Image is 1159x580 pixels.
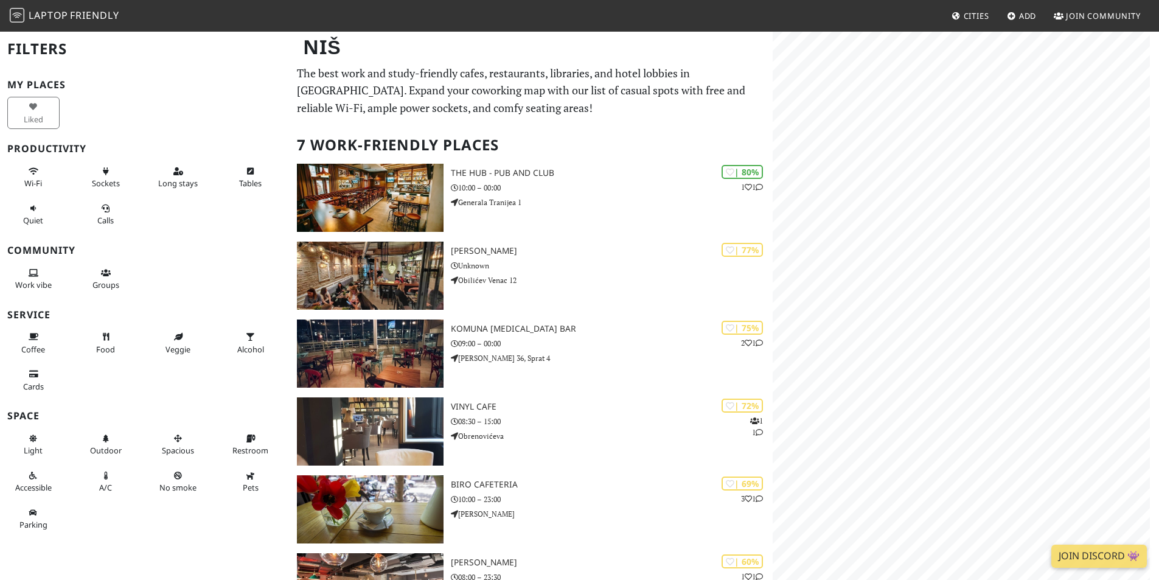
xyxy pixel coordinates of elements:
div: | 75% [722,321,763,335]
div: | 77% [722,243,763,257]
p: [PERSON_NAME] [451,508,773,520]
span: Stable Wi-Fi [24,178,42,189]
h3: Komuna [MEDICAL_DATA] Bar [451,324,773,334]
img: Kafe Komšiluk [297,242,444,310]
span: Parking [19,519,47,530]
a: Komuna Gastro Bar | 75% 21 Komuna [MEDICAL_DATA] Bar 09:00 – 00:00 [PERSON_NAME] 36, Sprat 4 [290,320,773,388]
p: [PERSON_NAME] 36, Sprat 4 [451,352,773,364]
span: Add [1019,10,1037,21]
h2: 7 Work-Friendly Places [297,127,765,164]
h3: Vinyl Cafe [451,402,773,412]
p: Obrenovićeva [451,430,773,442]
span: Air conditioned [99,482,112,493]
button: Alcohol [224,327,277,359]
div: | 80% [722,165,763,179]
span: Spacious [162,445,194,456]
span: Alcohol [237,344,264,355]
img: Biro Cafeteria [297,475,444,543]
button: Parking [7,503,60,535]
a: Kafe Komšiluk | 77% [PERSON_NAME] Unknown Obilićev Venac 12 [290,242,773,310]
button: Veggie [152,327,204,359]
button: Restroom [224,428,277,461]
button: Coffee [7,327,60,359]
button: Calls [80,198,132,231]
button: Light [7,428,60,461]
span: Video/audio calls [97,215,114,226]
button: Work vibe [7,263,60,295]
h2: Filters [7,30,282,68]
span: Group tables [92,279,119,290]
span: People working [15,279,52,290]
h3: Biro Cafeteria [451,480,773,490]
h3: [PERSON_NAME] [451,557,773,568]
h3: Service [7,309,282,321]
button: Spacious [152,428,204,461]
a: The Hub - pub and club | 80% 11 The Hub - pub and club 10:00 – 00:00 Generala Tranijea 1 [290,164,773,232]
span: Laptop [29,9,68,22]
p: 09:00 – 00:00 [451,338,773,349]
span: Coffee [21,344,45,355]
a: Add [1002,5,1042,27]
p: Unknown [451,260,773,271]
span: Work-friendly tables [239,178,262,189]
button: Outdoor [80,428,132,461]
button: Tables [224,161,277,194]
div: | 60% [722,554,763,568]
a: Vinyl Cafe | 72% 11 Vinyl Cafe 08:30 – 15:00 Obrenovićeva [290,397,773,466]
span: Power sockets [92,178,120,189]
h3: Community [7,245,282,256]
p: 1 1 [741,181,763,193]
span: Accessible [15,482,52,493]
span: Credit cards [23,381,44,392]
span: Outdoor area [90,445,122,456]
p: 10:00 – 23:00 [451,494,773,505]
h3: [PERSON_NAME] [451,246,773,256]
span: Restroom [232,445,268,456]
a: LaptopFriendly LaptopFriendly [10,5,119,27]
h3: Productivity [7,143,282,155]
h3: My Places [7,79,282,91]
p: Obilićev Venac 12 [451,274,773,286]
span: Quiet [23,215,43,226]
p: 2 1 [741,337,763,349]
a: Cities [947,5,994,27]
p: 1 1 [750,415,763,438]
p: 10:00 – 00:00 [451,182,773,194]
p: Generala Tranijea 1 [451,197,773,208]
h1: Niš [293,30,770,64]
img: Vinyl Cafe [297,397,444,466]
span: Veggie [165,344,190,355]
button: Accessible [7,466,60,498]
span: Smoke free [159,482,197,493]
span: Food [96,344,115,355]
button: Groups [80,263,132,295]
div: | 72% [722,399,763,413]
span: Pet friendly [243,482,259,493]
button: Quiet [7,198,60,231]
img: The Hub - pub and club [297,164,444,232]
button: Sockets [80,161,132,194]
a: Biro Cafeteria | 69% 31 Biro Cafeteria 10:00 – 23:00 [PERSON_NAME] [290,475,773,543]
h3: Space [7,410,282,422]
button: Wi-Fi [7,161,60,194]
span: Cities [964,10,989,21]
button: Long stays [152,161,204,194]
p: 08:30 – 15:00 [451,416,773,427]
h3: The Hub - pub and club [451,168,773,178]
img: Komuna Gastro Bar [297,320,444,388]
a: Join Community [1049,5,1146,27]
a: Join Discord 👾 [1051,545,1147,568]
p: 3 1 [741,493,763,505]
span: Long stays [158,178,198,189]
div: | 69% [722,477,763,491]
button: A/C [80,466,132,498]
button: No smoke [152,466,204,498]
img: LaptopFriendly [10,8,24,23]
button: Pets [224,466,277,498]
p: The best work and study-friendly cafes, restaurants, libraries, and hotel lobbies in [GEOGRAPHIC_... [297,65,765,117]
button: Cards [7,364,60,396]
span: Natural light [24,445,43,456]
span: Join Community [1066,10,1141,21]
button: Food [80,327,132,359]
span: Friendly [70,9,119,22]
